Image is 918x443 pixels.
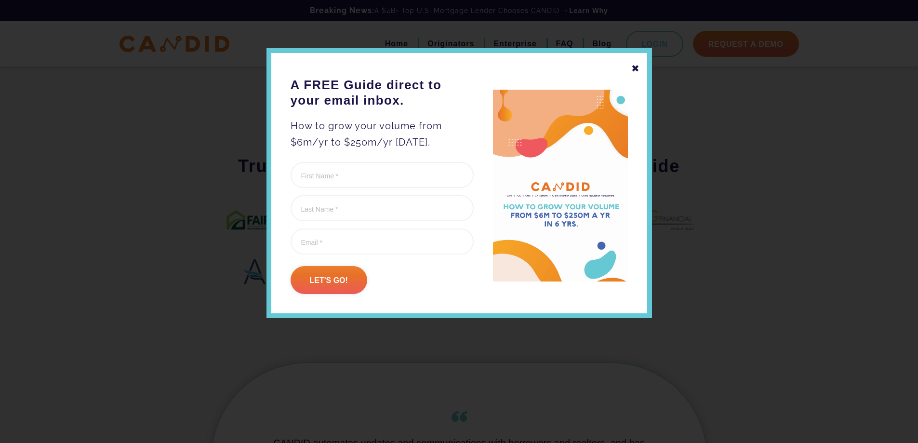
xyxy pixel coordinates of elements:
[493,90,628,282] img: A FREE Guide direct to your email inbox.
[291,162,474,188] input: First Name *
[631,60,640,77] div: ✖
[291,77,474,108] h3: A FREE Guide direct to your email inbox.
[291,266,367,294] input: Let's go!
[291,118,474,150] p: How to grow your volume from $6m/yr to $250m/yr [DATE].
[291,195,474,221] input: Last Name *
[291,228,474,255] input: Email *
